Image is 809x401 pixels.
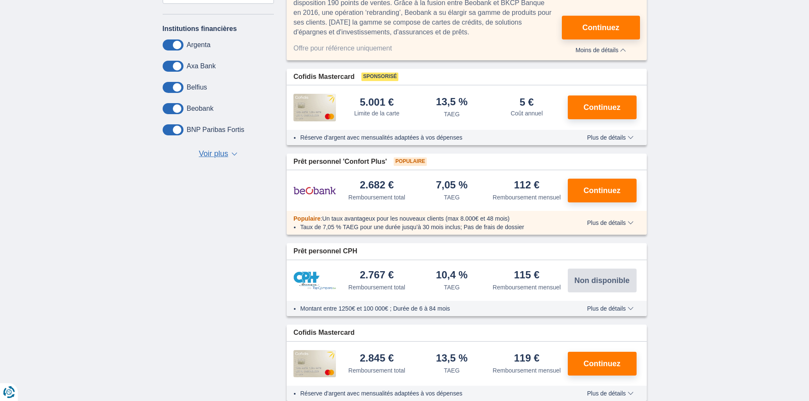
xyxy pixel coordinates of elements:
li: Réserve d'argent avec mensualités adaptées à vos dépenses [300,133,562,142]
button: Plus de détails [581,390,640,397]
div: Limite de la carte [354,109,400,118]
span: Continuez [583,360,620,367]
span: Cofidis Mastercard [293,328,355,338]
button: Non disponible [568,269,637,292]
div: TAEG [444,366,459,375]
label: Belfius [187,84,207,91]
div: Remboursement mensuel [493,193,561,202]
label: Axa Bank [187,62,216,70]
span: Moins de détails [575,47,626,53]
span: Cofidis Mastercard [293,72,355,82]
span: Continuez [582,24,619,31]
img: pret personnel Cofidis CC [293,94,336,121]
div: 115 € [514,270,539,281]
span: Un taux avantageux pour les nouveaux clients (max 8.000€ et 48 mois) [322,215,510,222]
span: Plus de détails [587,306,633,311]
button: Plus de détails [581,305,640,312]
span: Voir plus [199,149,228,160]
label: Institutions financières [163,25,237,33]
div: : [287,214,569,223]
div: TAEG [444,110,459,118]
span: ▼ [231,152,237,156]
span: Plus de détails [587,390,633,396]
span: Plus de détails [587,135,633,140]
div: TAEG [444,193,459,202]
div: 2.682 € [360,180,394,191]
div: Remboursement mensuel [493,283,561,292]
div: 13,5 % [436,353,468,365]
li: Montant entre 1250€ et 100 000€ ; Durée de 6 à 84 mois [300,304,562,313]
div: Remboursement total [348,283,405,292]
span: Populaire [293,215,321,222]
button: Voir plus ▼ [196,148,240,160]
div: 10,4 % [436,270,468,281]
span: Populaire [394,157,427,166]
div: Coût annuel [510,109,543,118]
span: Sponsorisé [361,73,398,81]
div: Offre pour référence uniquement [293,44,562,53]
img: pret personnel CPH Banque [293,272,336,290]
img: pret personnel Beobank [293,180,336,201]
div: 119 € [514,353,539,365]
button: Continuez [568,352,637,376]
span: Prêt personnel 'Confort Plus' [293,157,387,167]
span: Prêt personnel CPH [293,247,357,256]
button: Moins de détails [562,44,640,53]
label: BNP Paribas Fortis [187,126,245,134]
div: 2.767 € [360,270,394,281]
button: Continuez [562,16,640,39]
li: Taux de 7,05 % TAEG pour une durée jusqu’à 30 mois inclus; Pas de frais de dossier [300,223,562,231]
button: Plus de détails [581,219,640,226]
button: Plus de détails [581,134,640,141]
div: 5.001 € [360,97,394,107]
div: 13,5 % [436,97,468,108]
label: Argenta [187,41,211,49]
div: 5 € [520,97,534,107]
button: Continuez [568,95,637,119]
div: 112 € [514,180,539,191]
span: Continuez [583,187,620,194]
span: Non disponible [575,277,630,284]
div: Remboursement total [348,193,405,202]
div: TAEG [444,283,459,292]
label: Beobank [187,105,214,112]
div: Remboursement mensuel [493,366,561,375]
li: Réserve d'argent avec mensualités adaptées à vos dépenses [300,389,562,398]
span: Plus de détails [587,220,633,226]
img: pret personnel Cofidis CC [293,350,336,377]
span: Continuez [583,104,620,111]
div: Remboursement total [348,366,405,375]
div: 7,05 % [436,180,468,191]
div: 2.845 € [360,353,394,365]
button: Continuez [568,179,637,202]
